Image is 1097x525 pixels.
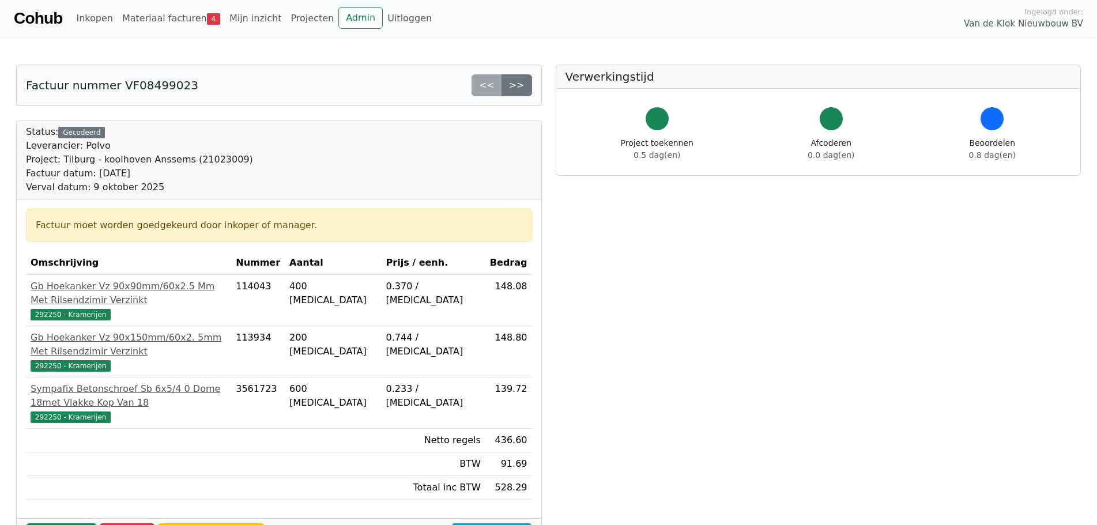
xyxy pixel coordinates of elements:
span: 292250 - Kramerijen [31,360,111,372]
a: Gb Hoekanker Vz 90x150mm/60x2. 5mm Met Rilsendzimir Verzinkt292250 - Kramerijen [31,331,227,372]
span: 292250 - Kramerijen [31,411,111,423]
td: Totaal inc BTW [382,476,485,500]
td: 148.80 [485,326,532,377]
td: 91.69 [485,452,532,476]
a: Uitloggen [383,7,436,30]
td: 436.60 [485,429,532,452]
div: Project: Tilburg - koolhoven Anssems (21023009) [26,153,253,167]
div: 0.370 / [MEDICAL_DATA] [386,280,481,307]
td: 528.29 [485,476,532,500]
th: Nummer [231,251,285,275]
a: Materiaal facturen4 [118,7,225,30]
div: Factuur datum: [DATE] [26,167,253,180]
div: Gb Hoekanker Vz 90x90mm/60x2.5 Mm Met Rilsendzimir Verzinkt [31,280,227,307]
th: Aantal [285,251,381,275]
td: 114043 [231,275,285,326]
span: 0.0 dag(en) [808,150,854,160]
span: 0.5 dag(en) [634,150,680,160]
a: Projecten [286,7,338,30]
td: Netto regels [382,429,485,452]
div: Beoordelen [969,137,1016,161]
th: Bedrag [485,251,532,275]
div: 600 [MEDICAL_DATA] [289,382,376,410]
h5: Factuur nummer VF08499023 [26,78,198,92]
div: 200 [MEDICAL_DATA] [289,331,376,358]
span: Van de Klok Nieuwbouw BV [964,17,1083,31]
a: Admin [338,7,383,29]
a: Mijn inzicht [225,7,286,30]
a: >> [502,74,532,96]
div: Sympafix Betonschroef Sb 6x5/4 0 Dome 18met Vlakke Kop Van 18 [31,382,227,410]
div: Gecodeerd [58,127,105,138]
a: Sympafix Betonschroef Sb 6x5/4 0 Dome 18met Vlakke Kop Van 18292250 - Kramerijen [31,382,227,424]
a: Cohub [14,5,62,32]
td: 148.08 [485,275,532,326]
div: 400 [MEDICAL_DATA] [289,280,376,307]
span: 4 [207,13,220,25]
th: Prijs / eenh. [382,251,485,275]
td: 113934 [231,326,285,377]
a: Gb Hoekanker Vz 90x90mm/60x2.5 Mm Met Rilsendzimir Verzinkt292250 - Kramerijen [31,280,227,321]
div: Verval datum: 9 oktober 2025 [26,180,253,194]
div: Project toekennen [621,137,693,161]
div: Gb Hoekanker Vz 90x150mm/60x2. 5mm Met Rilsendzimir Verzinkt [31,331,227,358]
span: Ingelogd onder: [1024,6,1083,17]
span: 0.8 dag(en) [969,150,1016,160]
a: Inkopen [71,7,117,30]
div: Factuur moet worden goedgekeurd door inkoper of manager. [36,218,522,232]
div: 0.744 / [MEDICAL_DATA] [386,331,481,358]
div: Afcoderen [808,137,854,161]
div: Status: [26,125,253,194]
td: 139.72 [485,377,532,429]
td: BTW [382,452,485,476]
span: 292250 - Kramerijen [31,309,111,320]
div: 0.233 / [MEDICAL_DATA] [386,382,481,410]
h5: Verwerkingstijd [566,70,1072,84]
th: Omschrijving [26,251,231,275]
td: 3561723 [231,377,285,429]
div: Leverancier: Polvo [26,139,253,153]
